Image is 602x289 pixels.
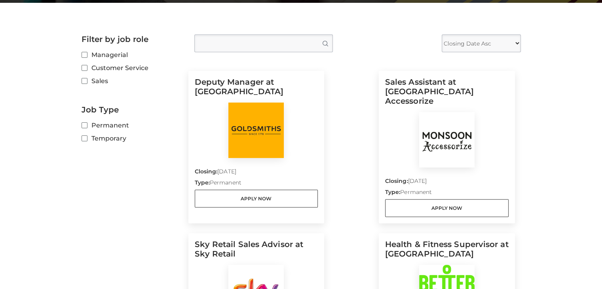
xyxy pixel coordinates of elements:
[385,188,509,199] p: Permanent
[195,190,318,207] a: Apply Now
[82,120,182,130] label: Permanent
[385,177,509,188] p: [DATE]
[195,168,218,175] strong: Closing:
[82,76,182,86] label: Sales
[385,188,400,196] strong: Type:
[82,50,182,60] label: Managerial
[195,240,318,265] h5: Sky Retail Sales Advisor at Sky Retail
[195,167,318,179] p: [DATE]
[195,179,210,186] strong: Type:
[82,63,182,73] label: Customer Service
[385,240,509,265] h5: Health & Fitness Supervisor at [GEOGRAPHIC_DATA]
[82,133,182,143] label: Temporary
[385,199,509,217] a: Apply Now
[195,77,318,103] h5: Deputy Manager at [GEOGRAPHIC_DATA]
[82,34,182,44] h2: Filter by job role
[385,177,408,184] strong: Closing:
[82,105,182,114] h2: Job Type
[195,179,318,190] p: Permanent
[419,112,475,167] img: Monsoon
[385,77,509,112] h5: Sales Assistant at [GEOGRAPHIC_DATA] Accessorize
[228,103,284,158] img: Goldsmiths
